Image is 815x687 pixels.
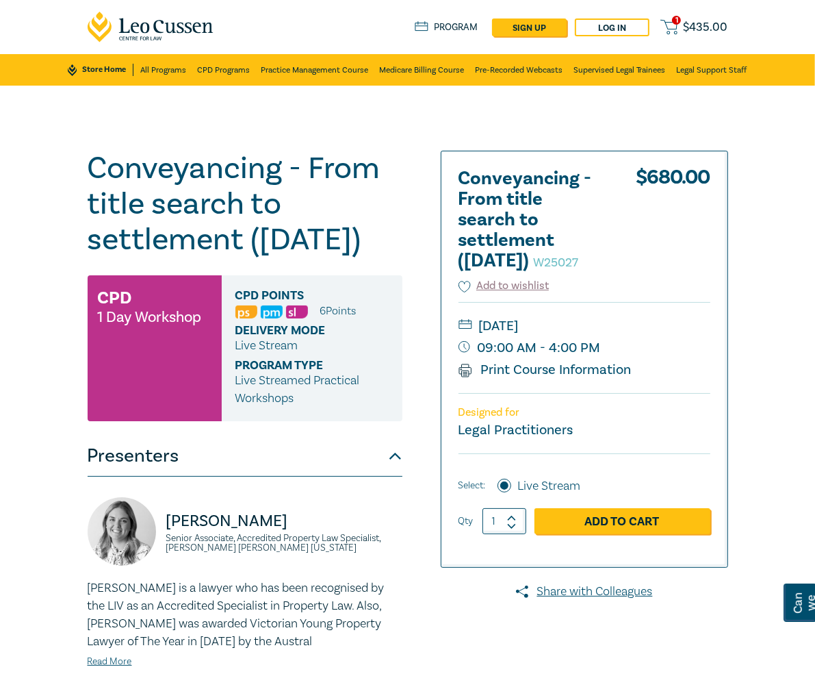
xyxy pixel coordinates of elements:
a: Practice Management Course [261,54,368,86]
a: Medicare Billing Course [379,54,464,86]
small: 1 Day Workshop [98,310,202,324]
button: Add to wishlist [458,278,549,294]
small: W25027 [534,255,579,271]
small: Senior Associate, Accredited Property Law Specialist, [PERSON_NAME] [PERSON_NAME] [US_STATE] [166,534,402,553]
label: Live Stream [518,477,581,495]
img: Substantive Law [286,305,308,318]
li: 6 Point s [320,302,357,320]
h3: CPD [98,286,132,310]
small: Legal Practitioners [458,421,573,439]
span: 1 [672,16,681,25]
a: Log in [575,18,649,36]
a: Store Home [68,64,133,76]
a: Supervised Legal Trainees [573,54,666,86]
span: CPD Points [235,289,362,302]
h1: Conveyancing - From title search to settlement ([DATE]) [88,151,402,258]
p: [PERSON_NAME] [166,510,402,532]
span: Select: [458,478,486,493]
span: Delivery Mode [235,324,362,337]
label: Qty [458,514,474,529]
a: CPD Programs [197,54,250,86]
h2: Conveyancing - From title search to settlement ([DATE]) [458,168,609,271]
a: Read More [88,655,132,668]
a: sign up [492,18,567,36]
a: Program [415,21,478,34]
p: Designed for [458,406,710,419]
div: $ 680.00 [636,168,710,278]
a: All Programs [140,54,186,86]
a: Pre-Recorded Webcasts [475,54,562,86]
a: Legal Support Staff [677,54,747,86]
img: Practice Management & Business Skills [261,305,283,318]
a: Add to Cart [534,508,710,534]
span: $ 435.00 [684,21,728,34]
button: Presenters [88,436,402,477]
a: Share with Colleagues [441,583,728,601]
img: https://s3.ap-southeast-2.amazonaws.com/leo-cussen-store-production-content/Contacts/Lydia%20East... [88,497,156,566]
a: Print Course Information [458,361,632,379]
p: [PERSON_NAME] is a lawyer who has been recognised by the LIV as an Accredited Specialist in Prope... [88,579,402,651]
small: 09:00 AM - 4:00 PM [458,337,710,359]
img: Professional Skills [235,305,257,318]
p: Live Streamed Practical Workshops [235,372,389,408]
span: Program type [235,359,362,372]
span: Live Stream [235,338,298,353]
small: [DATE] [458,315,710,337]
input: 1 [482,508,526,534]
